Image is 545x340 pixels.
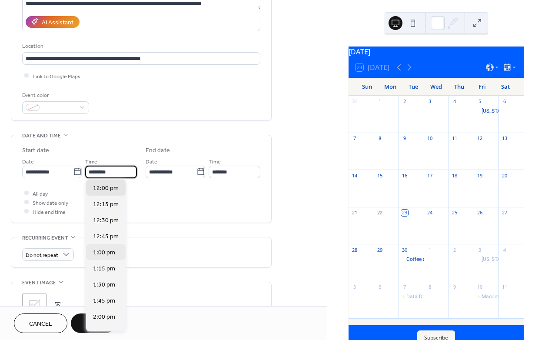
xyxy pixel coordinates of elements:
div: 2 [401,98,408,105]
span: Cancel [29,320,52,329]
div: 4 [451,98,458,105]
span: Event image [22,278,56,287]
div: Sat [494,78,517,96]
div: Mon [379,78,402,96]
div: 15 [376,172,383,179]
div: 19 [476,172,483,179]
span: Date [146,157,157,166]
div: 8 [426,283,433,290]
div: Tue [402,78,425,96]
div: 4 [501,247,508,253]
div: 5 [476,98,483,105]
div: Data Driven Leader Workshop [399,293,424,300]
div: 27 [501,210,508,216]
span: 1:45 pm [93,296,115,305]
span: Hide end time [33,207,66,217]
div: Data Driven Leader Workshop [406,293,476,300]
span: 2:15 pm [93,328,115,337]
div: 22 [376,210,383,216]
span: 1:00 pm [93,248,115,257]
div: 6 [501,98,508,105]
button: Cancel [14,313,67,333]
div: Michigan Founders Fund: Founders First Fridays: September [474,107,499,115]
div: 24 [426,210,433,216]
div: 3 [426,98,433,105]
div: 17 [426,172,433,179]
div: 7 [401,283,408,290]
div: Fri [471,78,494,96]
div: Coffee and Conversation with Jennifer Giannosa [399,256,424,263]
div: Event color [22,91,87,100]
span: Date and time [22,131,61,140]
div: 29 [376,247,383,253]
div: 30 [401,247,408,253]
div: Macomb EAT: Food Safety In Manufacturing- Protecting Your Product & Brand [474,293,499,300]
span: Date [22,157,34,166]
div: 21 [351,210,358,216]
div: Sun [356,78,379,96]
span: Time [209,157,221,166]
div: Michigan Founders Fund: Founders First Fridays: October [474,256,499,263]
div: 10 [426,135,433,142]
span: 2:00 pm [93,312,115,321]
div: 31 [351,98,358,105]
span: 12:45 pm [93,232,119,241]
div: 6 [376,283,383,290]
div: ; [22,293,47,317]
div: 11 [451,135,458,142]
div: End date [146,146,170,155]
div: 25 [451,210,458,216]
div: 11 [501,283,508,290]
div: 10 [476,283,483,290]
div: Start date [22,146,49,155]
div: Location [22,42,259,51]
div: 20 [501,172,508,179]
div: 28 [351,247,358,253]
button: Save [71,313,116,333]
span: 12:00 pm [93,183,119,193]
span: Show date only [33,198,68,207]
div: 9 [451,283,458,290]
div: 1 [426,247,433,253]
span: Do not repeat [26,250,58,260]
span: 12:30 pm [93,216,119,225]
div: 5 [351,283,358,290]
div: 18 [451,172,458,179]
div: Coffee and Conversation with [PERSON_NAME] [406,256,517,263]
button: AI Assistant [26,16,80,28]
div: 14 [351,172,358,179]
span: 1:30 pm [93,280,115,289]
span: All day [33,189,48,198]
div: Wed [425,78,448,96]
div: 13 [501,135,508,142]
div: Thu [448,78,471,96]
div: 23 [401,210,408,216]
span: Link to Google Maps [33,72,80,81]
div: AI Assistant [42,18,73,27]
div: 26 [476,210,483,216]
div: 7 [351,135,358,142]
span: 1:15 pm [93,264,115,273]
span: 12:15 pm [93,200,119,209]
div: 12 [476,135,483,142]
span: Time [85,157,97,166]
div: 16 [401,172,408,179]
span: Recurring event [22,233,68,243]
div: 1 [376,98,383,105]
div: 3 [476,247,483,253]
div: 8 [376,135,383,142]
div: [DATE] [349,47,524,57]
div: 9 [401,135,408,142]
div: 2 [451,247,458,253]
